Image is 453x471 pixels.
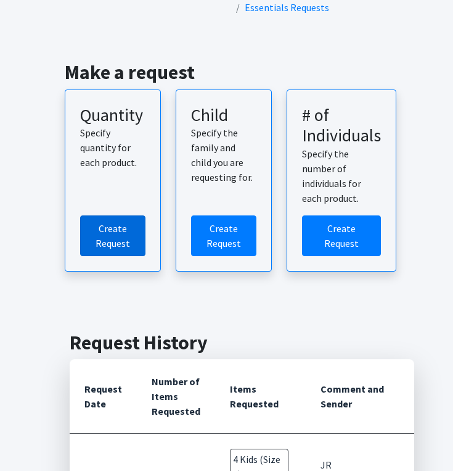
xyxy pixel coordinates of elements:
[191,215,256,256] a: Create a request for a child or family
[137,359,215,434] th: Number of Items Requested
[70,331,384,354] h2: Request History
[80,215,145,256] a: Create a request by quantity
[302,215,381,256] a: Create a request by number of individuals
[80,105,145,126] h3: Quantity
[70,359,137,434] th: Request Date
[80,125,145,170] p: Specify quantity for each product.
[302,105,381,146] h3: # of Individuals
[191,125,256,185] p: Specify the family and child you are requesting for.
[191,105,256,126] h3: Child
[215,359,306,434] th: Items Requested
[245,1,329,14] a: Essentials Requests
[306,359,414,434] th: Comment and Sender
[302,146,381,206] p: Specify the number of individuals for each product.
[65,60,388,84] h2: Make a request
